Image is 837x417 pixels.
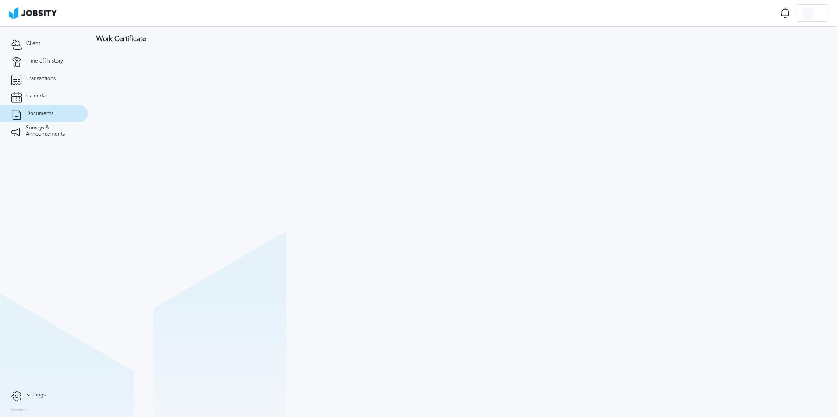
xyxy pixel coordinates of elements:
[26,58,63,64] span: Time off history
[11,408,27,413] label: Version:
[26,76,56,82] span: Transactions
[26,111,53,117] span: Documents
[26,41,40,47] span: Client
[26,392,46,398] span: Settings
[96,35,828,43] h3: Work Certificate
[26,93,47,99] span: Calendar
[9,7,57,19] img: ab4bad089aa723f57921c736e9817d99.png
[26,125,77,137] span: Surveys & Announcements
